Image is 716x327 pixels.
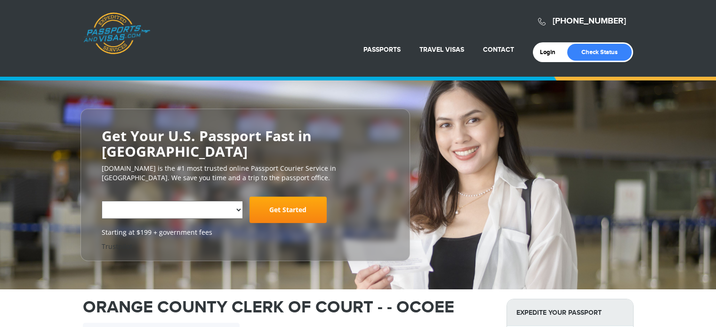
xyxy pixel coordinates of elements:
[102,164,389,183] p: [DOMAIN_NAME] is the #1 most trusted online Passport Courier Service in [GEOGRAPHIC_DATA]. We sav...
[567,44,632,61] a: Check Status
[102,128,389,159] h2: Get Your U.S. Passport Fast in [GEOGRAPHIC_DATA]
[249,197,327,223] a: Get Started
[419,46,464,54] a: Travel Visas
[483,46,514,54] a: Contact
[540,48,562,56] a: Login
[83,12,150,55] a: Passports & [DOMAIN_NAME]
[102,242,132,251] a: Trustpilot
[102,228,389,237] span: Starting at $199 + government fees
[507,299,633,326] strong: Expedite Your Passport
[363,46,401,54] a: Passports
[83,299,492,316] h1: ORANGE COUNTY CLERK OF COURT - - OCOEE
[553,16,626,26] a: [PHONE_NUMBER]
